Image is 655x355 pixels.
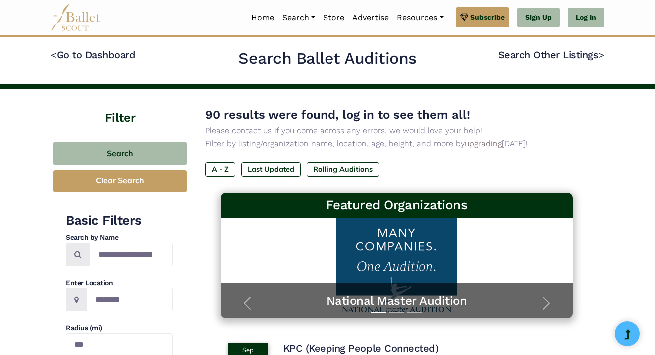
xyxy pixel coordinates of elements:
[470,12,505,23] span: Subscribe
[498,49,604,61] a: Search Other Listings>
[90,243,173,266] input: Search by names...
[407,307,422,318] button: Slide 3
[278,7,319,28] a: Search
[228,343,268,355] div: Sep
[460,12,468,23] img: gem.svg
[238,48,417,69] h2: Search Ballet Auditions
[568,8,604,28] a: Log In
[66,323,173,333] h4: Radius (mi)
[283,342,439,355] h4: KPC (Keeping People Connected)
[307,162,379,176] label: Rolling Auditions
[456,7,509,27] a: Subscribe
[598,48,604,61] code: >
[205,137,588,150] p: Filter by listing/organization name, location, age, height, and more by [DATE]!
[53,170,187,192] button: Clear Search
[229,197,565,214] h3: Featured Organizations
[247,7,278,28] a: Home
[87,288,173,311] input: Location
[348,7,393,28] a: Advertise
[66,278,173,288] h4: Enter Location
[319,7,348,28] a: Store
[205,124,588,137] p: Please contact us if you come across any errors, we would love your help!
[66,212,173,229] h3: Basic Filters
[66,233,173,243] h4: Search by Name
[205,162,235,176] label: A - Z
[517,8,560,28] a: Sign Up
[51,89,189,127] h4: Filter
[51,49,135,61] a: <Go to Dashboard
[371,307,386,318] button: Slide 1
[241,162,301,176] label: Last Updated
[465,139,502,148] a: upgrading
[231,293,563,309] a: National Master Audition
[53,142,187,165] button: Search
[51,48,57,61] code: <
[389,307,404,318] button: Slide 2
[205,108,470,122] span: 90 results were found, log in to see them all!
[393,7,447,28] a: Resources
